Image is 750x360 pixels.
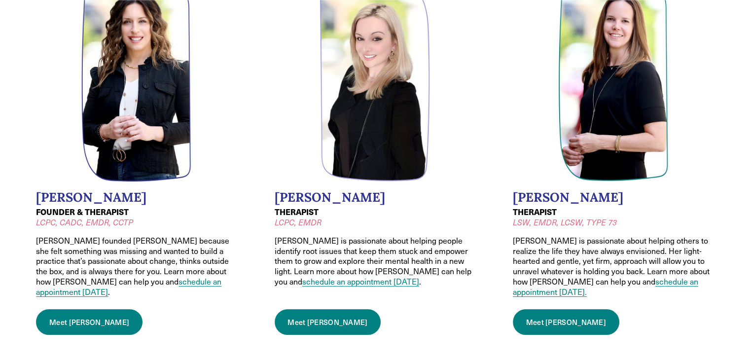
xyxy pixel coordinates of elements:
a: schedule an appointment [DATE] [36,276,221,297]
strong: THERAPIST [513,206,557,217]
em: LCPC, EMDR [275,217,321,227]
em: LSW, EMDR, LCSW, TYPE 73 [513,217,617,227]
h2: [PERSON_NAME] [513,190,714,205]
h2: [PERSON_NAME] [36,190,237,205]
strong: THERAPIST [275,206,319,217]
a: Meet [PERSON_NAME] [513,309,619,335]
p: [PERSON_NAME] founded [PERSON_NAME] because she felt something was missing and wanted to build a ... [36,236,237,297]
h2: [PERSON_NAME] [275,190,476,205]
p: [PERSON_NAME] is passionate about helping people identify root issues that keep them stuck and em... [275,236,476,287]
p: [PERSON_NAME] is passionate about helping others to realize the life they have always envisioned.... [513,236,714,297]
em: LCPC, CADC, EMDR, CCTP [36,217,133,227]
a: Meet [PERSON_NAME] [36,309,143,335]
a: schedule an appointment [DATE] [302,276,419,287]
a: Meet [PERSON_NAME] [275,309,381,335]
a: schedule an appointment [DATE]. [513,276,698,297]
strong: FOUNDER & THERAPIST [36,206,129,217]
